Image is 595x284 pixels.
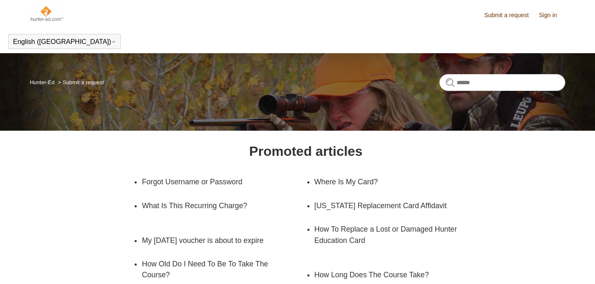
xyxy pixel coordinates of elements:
[30,79,55,85] a: Hunter-Ed
[539,11,565,20] a: Sign in
[142,229,293,252] a: My [DATE] voucher is about to expire
[142,194,306,217] a: What Is This Recurring Charge?
[249,141,362,161] h1: Promoted articles
[314,217,478,252] a: How To Replace a Lost or Damaged Hunter Education Card
[142,170,293,194] a: Forgot Username or Password
[30,79,56,85] li: Hunter-Ed
[30,5,64,22] img: Hunter-Ed Help Center home page
[13,38,116,46] button: English ([GEOGRAPHIC_DATA])
[56,79,104,85] li: Submit a request
[314,170,466,194] a: Where Is My Card?
[439,74,565,91] input: Search
[484,11,537,20] a: Submit a request
[314,194,466,217] a: [US_STATE] Replacement Card Affidavit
